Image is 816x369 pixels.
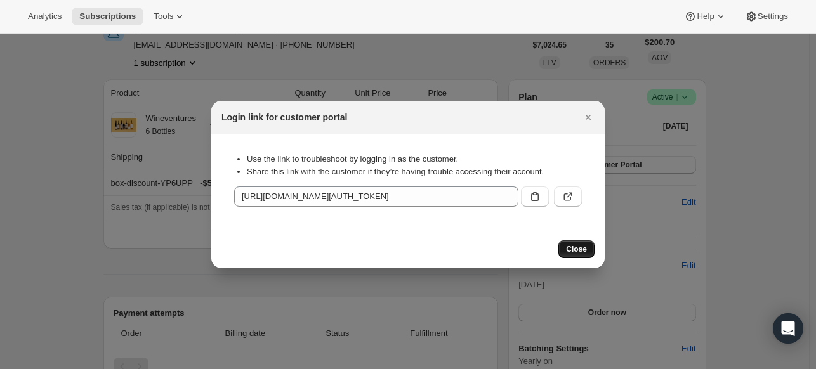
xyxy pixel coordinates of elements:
[773,313,803,344] div: Open Intercom Messenger
[20,8,69,25] button: Analytics
[558,240,595,258] button: Close
[146,8,194,25] button: Tools
[79,11,136,22] span: Subscriptions
[566,244,587,254] span: Close
[697,11,714,22] span: Help
[758,11,788,22] span: Settings
[247,165,582,178] li: Share this link with the customer if they’re having trouble accessing their account.
[28,11,62,22] span: Analytics
[676,8,734,25] button: Help
[221,111,347,124] h2: Login link for customer portal
[154,11,173,22] span: Tools
[247,153,582,165] li: Use the link to troubleshoot by logging in as the customer.
[737,8,796,25] button: Settings
[72,8,143,25] button: Subscriptions
[579,108,597,126] button: Close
